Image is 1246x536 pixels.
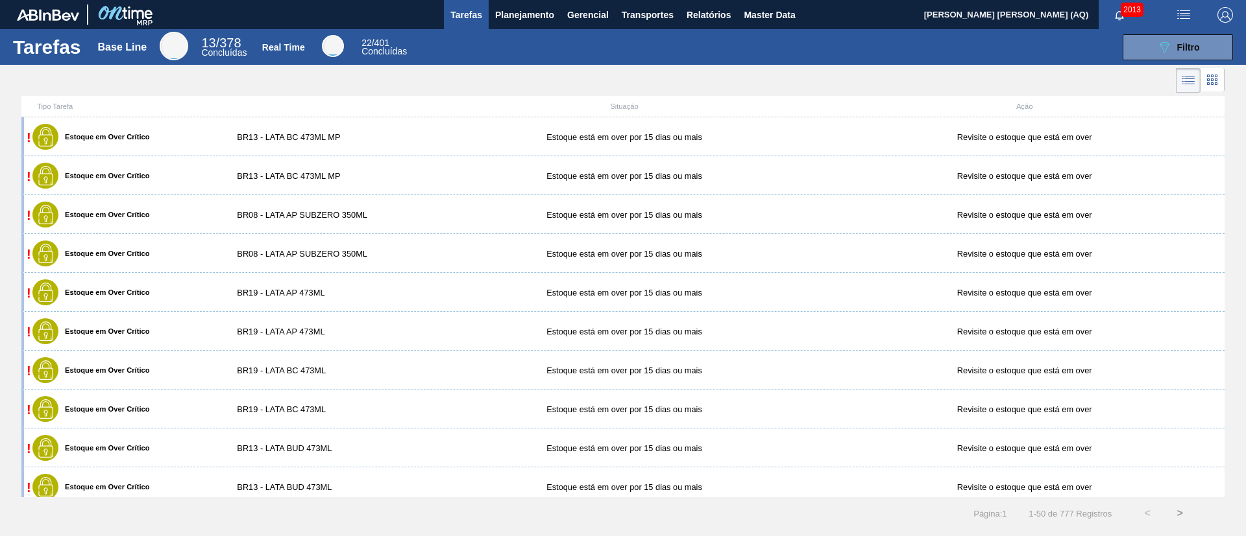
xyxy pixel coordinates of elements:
[224,366,424,375] div: BR19 - LATA BC 473ML
[27,364,31,378] span: !
[58,133,150,141] label: Estoque em Over Crítico
[1176,7,1191,23] img: userActions
[322,35,344,57] div: Real Time
[622,7,674,23] span: Transportes
[424,171,825,181] div: Estoque está em over por 15 dias ou mais
[201,36,215,50] span: 13
[224,288,424,297] div: BR19 - LATA AP 473ML
[17,9,79,21] img: TNhmsLtSVTkK8tSr43FrP2fwEKptu5GPRR3wAAAABJRU5ErkJggg==
[824,249,1225,259] div: Revisite o estoque que está em over
[58,483,150,491] label: Estoque em Over Crítico
[224,443,424,453] div: BR13 - LATA BUD 473ML
[824,482,1225,492] div: Revisite o estoque que está em over
[58,405,150,413] label: Estoque em Over Crítico
[224,210,424,220] div: BR08 - LATA AP SUBZERO 350ML
[1177,42,1200,52] span: Filtro
[495,7,554,23] span: Planejamento
[27,480,31,495] span: !
[27,441,31,456] span: !
[27,130,31,145] span: !
[824,102,1225,110] div: Ação
[824,210,1225,220] div: Revisite o estoque que está em over
[58,211,150,218] label: Estoque em Over Crítico
[424,132,825,142] div: Estoque está em over por 15 dias ou mais
[567,7,609,23] span: Gerencial
[13,40,81,54] h1: Tarefas
[361,38,372,48] span: 22
[1131,497,1164,530] button: <
[424,102,825,110] div: Situação
[262,42,305,52] div: Real Time
[824,443,1225,453] div: Revisite o estoque que está em over
[27,286,31,300] span: !
[27,247,31,261] span: !
[1164,497,1196,530] button: >
[201,36,241,50] span: / 378
[224,171,424,181] div: BR13 - LATA BC 473ML MP
[361,38,389,48] span: / 401
[361,39,407,56] div: Real Time
[824,327,1225,336] div: Revisite o estoque que está em over
[58,327,150,335] label: Estoque em Over Crítico
[824,288,1225,297] div: Revisite o estoque que está em over
[224,132,424,142] div: BR13 - LATA BC 473ML MP
[27,169,31,183] span: !
[687,7,731,23] span: Relatórios
[58,250,150,257] label: Estoque em Over Crítico
[424,249,825,259] div: Estoque está em over por 15 dias ou mais
[27,402,31,417] span: !
[424,366,825,375] div: Estoque está em over por 15 dias ou mais
[744,7,795,23] span: Master Data
[1217,7,1233,23] img: Logout
[24,102,224,110] div: Tipo Tarefa
[98,41,147,53] div: Base Line
[361,46,407,56] span: Concluídas
[224,482,424,492] div: BR13 - LATA BUD 473ML
[1201,68,1225,93] div: Visão em Cards
[201,47,247,58] span: Concluídas
[27,208,31,222] span: !
[1123,34,1233,60] button: Filtro
[201,38,247,57] div: Base Line
[224,249,424,259] div: BR08 - LATA AP SUBZERO 350ML
[1121,3,1143,17] span: 2013
[424,482,825,492] div: Estoque está em over por 15 dias ou mais
[424,327,825,336] div: Estoque está em over por 15 dias ou mais
[1099,6,1140,24] button: Notificações
[824,404,1225,414] div: Revisite o estoque que está em over
[424,404,825,414] div: Estoque está em over por 15 dias ou mais
[424,210,825,220] div: Estoque está em over por 15 dias ou mais
[58,444,150,452] label: Estoque em Over Crítico
[160,32,188,60] div: Base Line
[824,132,1225,142] div: Revisite o estoque que está em over
[224,327,424,336] div: BR19 - LATA AP 473ML
[424,288,825,297] div: Estoque está em over por 15 dias ou mais
[973,509,1007,519] span: Página : 1
[58,172,150,180] label: Estoque em Over Crítico
[58,366,150,374] label: Estoque em Over Crítico
[824,171,1225,181] div: Revisite o estoque que está em over
[424,443,825,453] div: Estoque está em over por 15 dias ou mais
[27,325,31,339] span: !
[1176,68,1201,93] div: Visão em Lista
[450,7,482,23] span: Tarefas
[224,404,424,414] div: BR19 - LATA BC 473ML
[1027,509,1112,519] span: 1 - 50 de 777 Registros
[58,288,150,296] label: Estoque em Over Crítico
[824,366,1225,375] div: Revisite o estoque que está em over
